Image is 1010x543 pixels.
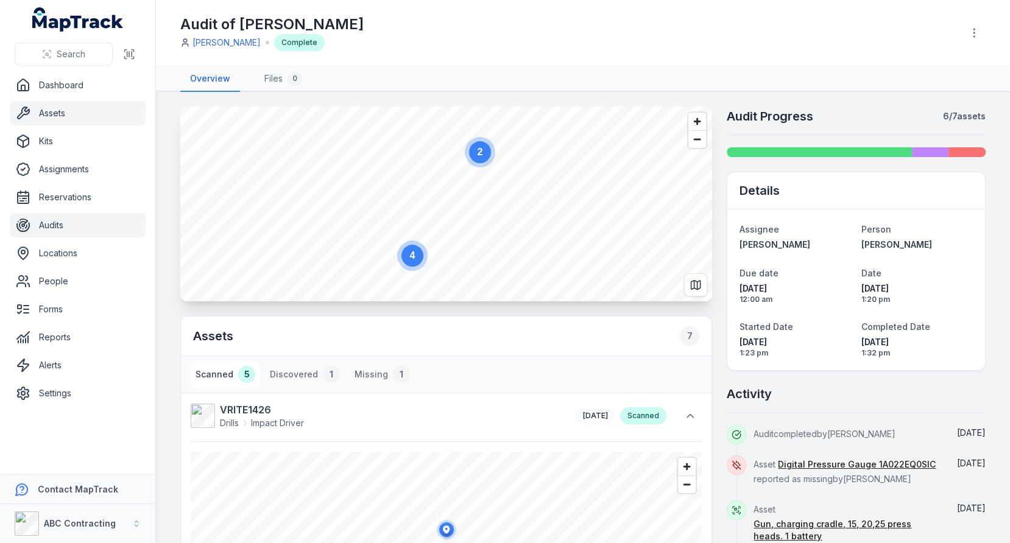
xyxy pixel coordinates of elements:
button: Zoom in [688,113,706,130]
a: Locations [10,241,146,265]
span: 1:20 pm [861,295,973,304]
h1: Audit of [PERSON_NAME] [180,15,364,34]
a: [PERSON_NAME] [192,37,261,49]
a: Settings [10,381,146,405]
a: MapTrack [32,7,124,32]
button: Discovered1 [265,361,345,388]
h2: Assets [193,326,699,346]
a: People [10,269,146,293]
a: Assets [10,101,146,125]
time: 05/09/2025, 1:32:23 pm [957,458,986,468]
span: 12:00 am [740,295,851,304]
div: 7 [680,326,699,346]
canvas: Map [180,107,712,301]
strong: 6 / 7 assets [943,110,986,122]
time: 05/09/2025, 1:23:41 pm [740,336,851,358]
button: Search [15,43,113,66]
a: Files0 [255,66,312,92]
span: Impact Driver [251,417,304,429]
button: Zoom out [688,130,706,148]
div: Scanned [620,407,666,424]
a: [PERSON_NAME] [740,239,851,251]
time: 05/09/2025, 1:32:23 pm [861,336,973,358]
div: 5 [238,366,255,383]
button: Missing1 [350,361,415,388]
span: Drills [220,417,239,429]
a: [PERSON_NAME] [861,239,973,251]
button: Switch to Map View [684,273,707,296]
a: Forms [10,297,146,321]
time: 05/09/2025, 1:24:56 pm [583,411,608,420]
a: Reports [10,325,146,349]
strong: Contact MapTrack [38,484,118,494]
time: 05/09/2025, 1:32:23 pm [957,427,986,438]
span: [DATE] [740,282,851,295]
h2: Audit Progress [727,108,813,125]
span: Assignee [740,224,779,234]
time: 05/09/2025, 1:30:25 pm [957,503,986,513]
a: Assignments [10,157,146,181]
strong: ABC Contracting [44,518,116,528]
text: 4 [410,250,415,261]
span: [DATE] [740,336,851,348]
div: 1 [323,366,340,383]
span: [DATE] [957,503,986,513]
h2: Activity [727,385,772,402]
span: 1:23 pm [740,348,851,358]
a: Overview [180,66,240,92]
a: VRITE1426DrillsImpact Driver [191,402,563,429]
span: 1:32 pm [861,348,973,358]
a: Dashboard [10,73,146,97]
button: Scanned5 [191,361,260,388]
span: [DATE] [861,336,973,348]
span: [DATE] [583,411,608,420]
span: Completed Date [861,321,930,332]
span: [DATE] [957,427,986,438]
span: [DATE] [861,282,973,295]
h2: Details [740,182,780,199]
span: Due date [740,268,779,278]
div: 1 [393,366,410,383]
button: Zoom in [678,458,696,475]
time: 06/09/2025, 12:00:00 am [740,282,851,304]
a: Alerts [10,353,146,377]
span: [DATE] [957,458,986,468]
a: Reservations [10,185,146,209]
div: 0 [288,71,302,86]
time: 05/09/2025, 1:20:13 pm [861,282,973,304]
a: Kits [10,129,146,153]
span: Person [861,224,891,234]
span: Date [861,268,881,278]
span: Search [57,48,85,60]
span: Audit completed by [PERSON_NAME] [754,429,895,439]
strong: VRITE1426 [220,402,304,417]
div: Complete [274,34,325,51]
a: Digital Pressure Gauge 1A022EQ0SIC [778,458,936,471]
a: Audits [10,213,146,237]
span: Asset reported as missing by [PERSON_NAME] [754,459,936,484]
a: Gun, charging cradle, 15, 20,25 press heads. 1 battery [754,518,939,542]
span: Started Date [740,321,793,332]
text: 2 [478,147,483,157]
button: Zoom out [678,475,696,493]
